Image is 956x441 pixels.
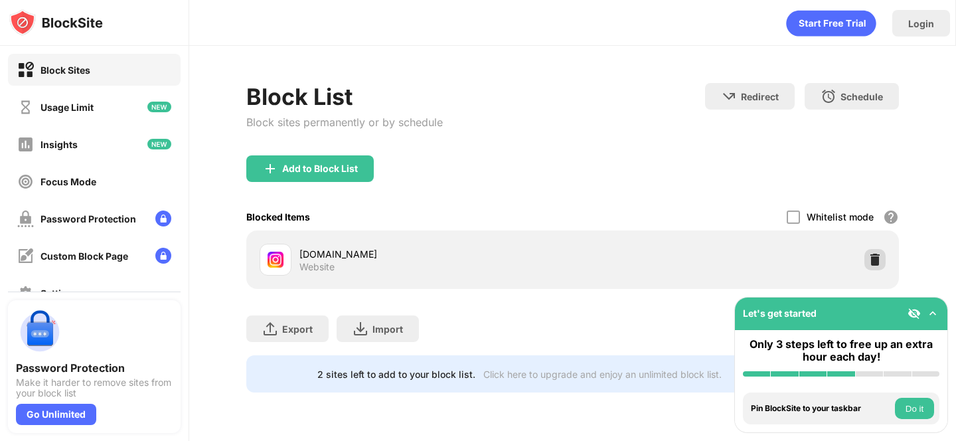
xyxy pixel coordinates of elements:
[299,261,335,273] div: Website
[17,211,34,227] img: password-protection-off.svg
[40,64,90,76] div: Block Sites
[16,308,64,356] img: push-password-protection.svg
[17,99,34,116] img: time-usage-off.svg
[786,10,876,37] div: animation
[372,323,403,335] div: Import
[268,252,283,268] img: favicons
[40,102,94,113] div: Usage Limit
[751,404,892,413] div: Pin BlockSite to your taskbar
[246,83,443,110] div: Block List
[807,211,874,222] div: Whitelist mode
[147,102,171,112] img: new-icon.svg
[40,213,136,224] div: Password Protection
[40,250,128,262] div: Custom Block Page
[16,377,173,398] div: Make it harder to remove sites from your block list
[17,285,34,302] img: settings-off.svg
[17,173,34,190] img: focus-off.svg
[299,247,572,261] div: [DOMAIN_NAME]
[147,139,171,149] img: new-icon.svg
[908,307,921,320] img: eye-not-visible.svg
[926,307,939,320] img: omni-setup-toggle.svg
[317,369,475,380] div: 2 sites left to add to your block list.
[246,211,310,222] div: Blocked Items
[40,176,96,187] div: Focus Mode
[743,338,939,363] div: Only 3 steps left to free up an extra hour each day!
[16,404,96,425] div: Go Unlimited
[483,369,722,380] div: Click here to upgrade and enjoy an unlimited block list.
[741,91,779,102] div: Redirect
[40,139,78,150] div: Insights
[40,288,78,299] div: Settings
[282,323,313,335] div: Export
[908,18,934,29] div: Login
[840,91,883,102] div: Schedule
[17,62,34,78] img: block-on.svg
[155,211,171,226] img: lock-menu.svg
[155,248,171,264] img: lock-menu.svg
[9,9,103,36] img: logo-blocksite.svg
[16,361,173,375] div: Password Protection
[282,163,358,174] div: Add to Block List
[246,116,443,129] div: Block sites permanently or by schedule
[17,136,34,153] img: insights-off.svg
[17,248,34,264] img: customize-block-page-off.svg
[743,308,817,319] div: Let's get started
[895,398,934,419] button: Do it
